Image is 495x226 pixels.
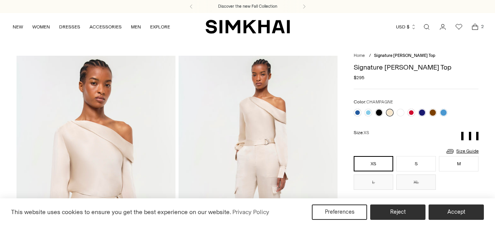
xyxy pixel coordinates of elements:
[131,18,141,35] a: MEN
[32,18,50,35] a: WOMEN
[354,156,393,171] button: XS
[218,3,277,10] a: Discover the new Fall Collection
[354,53,365,58] a: Home
[396,156,436,171] button: S
[231,206,270,218] a: Privacy Policy (opens in a new tab)
[13,18,23,35] a: NEW
[374,53,435,58] span: Signature [PERSON_NAME] Top
[354,64,478,71] h1: Signature [PERSON_NAME] Top
[435,19,450,35] a: Go to the account page
[364,130,369,135] span: XS
[369,53,371,59] div: /
[445,146,478,156] a: Size Guide
[467,19,483,35] a: Open cart modal
[354,74,364,81] span: $295
[419,19,434,35] a: Open search modal
[89,18,122,35] a: ACCESSORIES
[439,156,478,171] button: M
[150,18,170,35] a: EXPLORE
[366,100,393,105] span: CHAMPAGNE
[429,204,484,220] button: Accept
[59,18,80,35] a: DRESSES
[370,204,425,220] button: Reject
[312,204,367,220] button: Preferences
[354,98,393,106] label: Color:
[479,23,486,30] span: 2
[396,18,416,35] button: USD $
[354,129,369,136] label: Size:
[396,174,436,190] button: XL
[354,174,393,190] button: L
[11,208,231,216] span: This website uses cookies to ensure you get the best experience on our website.
[205,19,290,34] a: SIMKHAI
[451,19,467,35] a: Wishlist
[354,53,478,59] nav: breadcrumbs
